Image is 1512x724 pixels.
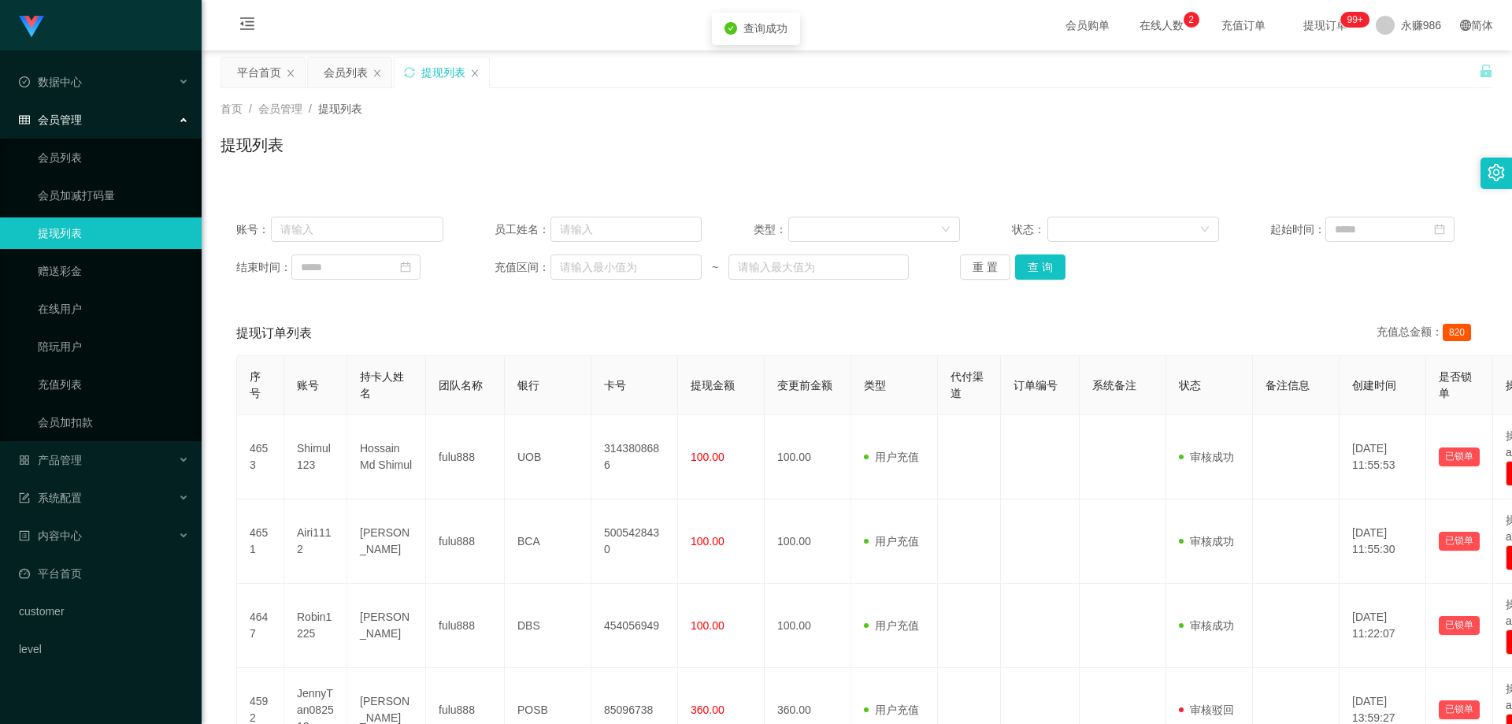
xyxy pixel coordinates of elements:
[284,499,347,584] td: Airi1112
[505,584,591,668] td: DBS
[19,76,82,88] span: 数据中心
[1184,12,1199,28] sup: 2
[297,379,319,392] span: 账号
[1439,616,1480,635] button: 已锁单
[19,114,30,125] i: 图标: table
[1377,324,1477,343] div: 充值总金额：
[604,379,626,392] span: 卡号
[1266,379,1310,392] span: 备注信息
[864,619,919,632] span: 用户充值
[1014,379,1058,392] span: 订单编号
[1439,370,1472,399] span: 是否锁单
[1295,20,1355,31] span: 提现订单
[495,259,550,276] span: 充值区间：
[286,69,295,78] i: 图标: close
[38,407,189,438] a: 会员加扣款
[1132,20,1191,31] span: 在线人数
[1434,224,1445,235] i: 图标: calendar
[220,1,274,51] i: 图标: menu-fold
[941,225,951,236] i: 图标: down
[1340,499,1426,584] td: [DATE] 11:55:30
[1488,164,1505,181] i: 图标: setting
[1214,20,1273,31] span: 充值订单
[1270,221,1325,238] span: 起始时间：
[309,102,312,115] span: /
[1012,221,1047,238] span: 状态：
[372,69,382,78] i: 图标: close
[864,535,919,548] span: 用户充值
[426,415,505,499] td: fulu888
[691,704,724,716] span: 360.00
[237,58,281,87] div: 平台首页
[1443,324,1471,341] span: 820
[19,596,189,627] a: customer
[347,499,426,584] td: [PERSON_NAME]
[38,331,189,362] a: 陪玩用户
[864,704,919,716] span: 用户充值
[1340,12,1369,28] sup: 283
[38,142,189,173] a: 会员列表
[220,102,243,115] span: 首页
[237,584,284,668] td: 4647
[960,254,1010,280] button: 重 置
[1179,451,1234,463] span: 审核成功
[19,492,82,504] span: 系统配置
[1179,704,1234,716] span: 审核驳回
[19,633,189,665] a: level
[1439,532,1480,551] button: 已锁单
[691,619,724,632] span: 100.00
[250,370,261,399] span: 序号
[426,499,505,584] td: fulu888
[38,217,189,249] a: 提现列表
[1460,20,1471,31] i: 图标: global
[765,499,851,584] td: 100.00
[249,102,252,115] span: /
[237,415,284,499] td: 4653
[258,102,302,115] span: 会员管理
[1439,700,1480,719] button: 已锁单
[38,255,189,287] a: 赠送彩金
[951,370,984,399] span: 代付渠道
[765,415,851,499] td: 100.00
[754,221,789,238] span: 类型：
[439,379,483,392] span: 团队名称
[1439,447,1480,466] button: 已锁单
[1188,12,1194,28] p: 2
[324,58,368,87] div: 会员列表
[236,324,312,343] span: 提现订单列表
[318,102,362,115] span: 提现列表
[404,67,415,78] i: 图标: sync
[1200,225,1210,236] i: 图标: down
[19,530,30,541] i: 图标: profile
[691,535,724,548] span: 100.00
[743,22,787,35] span: 查询成功
[347,415,426,499] td: Hossain Md Shimul
[360,370,404,399] span: 持卡人姓名
[495,221,550,238] span: 员工姓名：
[400,262,411,273] i: 图标: calendar
[505,415,591,499] td: UOB
[271,217,443,242] input: 请输入
[284,584,347,668] td: Robin1225
[19,113,82,126] span: 会员管理
[236,259,291,276] span: 结束时间：
[284,415,347,499] td: Shimul123
[777,379,832,392] span: 变更前金额
[1179,379,1201,392] span: 状态
[691,379,735,392] span: 提现金额
[724,22,737,35] i: icon: check-circle
[1092,379,1136,392] span: 系统备注
[1015,254,1065,280] button: 查 询
[702,259,728,276] span: ~
[38,180,189,211] a: 会员加减打码量
[220,133,283,157] h1: 提现列表
[691,451,724,463] span: 100.00
[1352,379,1396,392] span: 创建时间
[19,16,44,38] img: logo.9652507e.png
[591,584,678,668] td: 454056949
[765,584,851,668] td: 100.00
[1179,619,1234,632] span: 审核成功
[19,455,30,466] i: 图标: appstore-o
[470,69,480,78] i: 图标: close
[426,584,505,668] td: fulu888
